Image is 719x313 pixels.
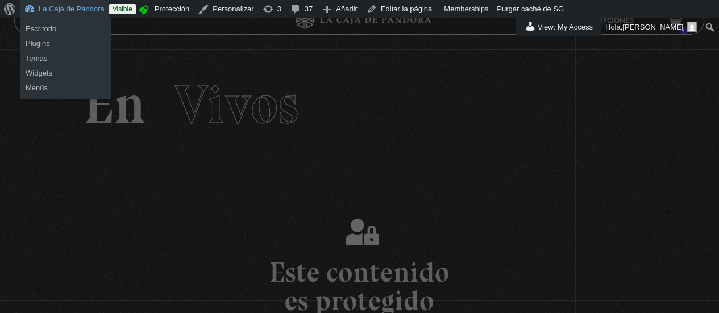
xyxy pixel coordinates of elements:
[20,81,111,95] a: Menús
[84,78,636,132] h2: En
[20,48,111,99] ul: La Caja de Pandora
[20,22,111,36] a: Escritorio
[174,72,298,137] span: Vivos
[601,18,701,36] a: Hola,
[622,23,683,31] span: [PERSON_NAME]
[20,51,111,66] a: Temas
[521,18,595,36] span: View: My Access
[20,18,111,55] ul: La Caja de Pandora
[20,66,111,81] a: Widgets
[20,36,111,51] a: Plugins
[109,4,136,14] a: Visible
